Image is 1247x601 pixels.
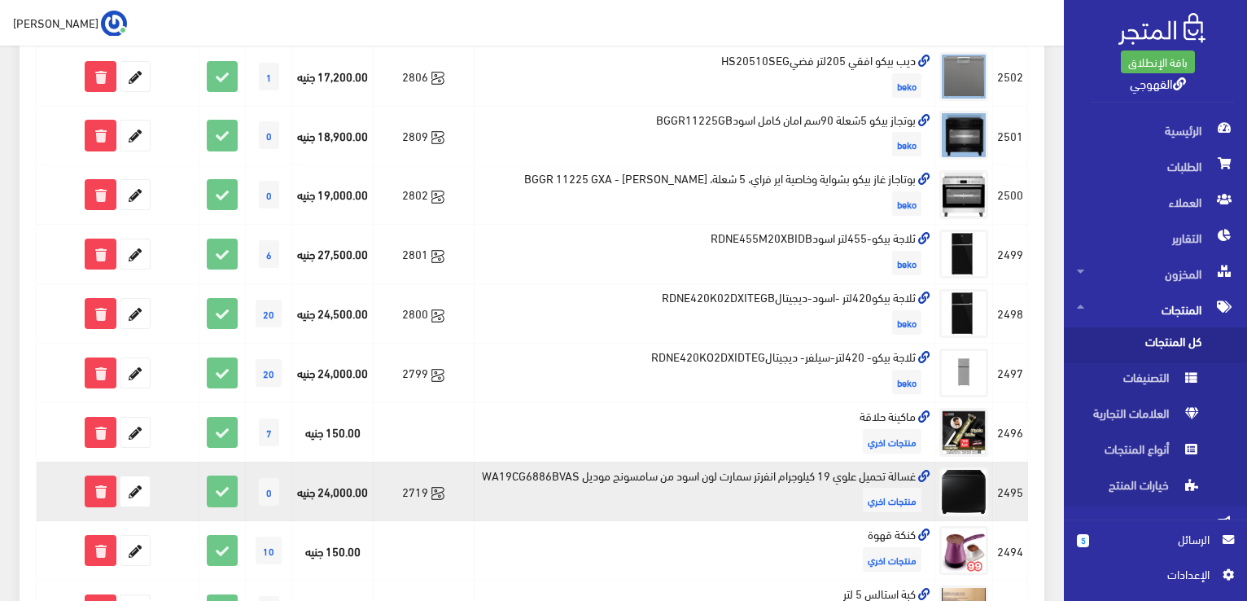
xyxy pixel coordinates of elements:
[1064,471,1247,507] a: خيارات المنتج
[993,106,1028,165] td: 2501
[1064,256,1247,292] a: المخزون
[939,289,988,338] img: thlag-byko420ltr-asod-dygytalrdne420k02dxitegb.png
[939,170,988,219] img: botagaz-ghaz-byko-bshoay-okhasy-ayr-fray-5-shaal-stanls-styl-bggr-11225-gxa.png
[1077,327,1201,363] span: كل المنتجات
[993,225,1028,284] td: 2499
[474,46,935,106] td: ديب بيكو افقي 205لتر فضيHS20510SEG
[892,251,921,275] span: beko
[1064,148,1247,184] a: الطلبات
[1064,184,1247,220] a: العملاء
[293,521,374,581] td: 150.00 جنيه
[13,10,127,36] a: ... [PERSON_NAME]
[20,489,81,551] iframe: Drift Widget Chat Controller
[373,284,474,344] td: 2800
[993,284,1028,344] td: 2498
[474,402,935,462] td: ماكينة حلاقة
[993,521,1028,581] td: 2494
[1077,435,1201,471] span: أنواع المنتجات
[1064,327,1247,363] a: كل المنتجات
[939,52,988,101] img: dyb-byko-afky-205ltr-fdyhs20510seg.png
[373,462,474,521] td: 2719
[259,419,279,446] span: 7
[293,402,374,462] td: 150.00 جنيه
[1064,435,1247,471] a: أنواع المنتجات
[259,478,279,506] span: 0
[863,429,921,454] span: منتجات اخري
[431,131,444,144] svg: Synced with Zoho Books
[1102,530,1210,548] span: الرسائل
[474,462,935,521] td: غسالة تحميل علوي 19 كيلوجرام انفرتر سمارت لون اسود من سامسونج موديل WA19CG6886BVAS
[259,63,279,90] span: 1
[373,46,474,106] td: 2806
[892,310,921,335] span: beko
[863,488,921,512] span: منتجات اخري
[259,240,279,268] span: 6
[1064,363,1247,399] a: التصنيفات
[993,165,1028,225] td: 2500
[1077,530,1234,565] a: 5 الرسائل
[373,165,474,225] td: 2802
[939,408,988,457] img: makyn-hlak.jpg
[1064,399,1247,435] a: العلامات التجارية
[256,537,282,564] span: 10
[373,225,474,284] td: 2801
[259,181,279,208] span: 0
[1130,71,1186,94] a: القهوجي
[892,191,921,216] span: beko
[892,132,921,156] span: beko
[993,343,1028,402] td: 2497
[474,521,935,581] td: كنكة قهوة
[1077,399,1201,435] span: العلامات التجارية
[863,547,921,572] span: منتجات اخري
[939,230,988,279] img: thlag-byko-455ltr-asodrdne455m20xbidb.png
[1077,292,1234,327] span: المنتجات
[1064,112,1247,148] a: الرئيسية
[431,72,444,85] svg: Synced with Zoho Books
[1077,256,1234,292] span: المخزون
[293,106,374,165] td: 18,900.00 جنيه
[293,343,374,402] td: 24,000.00 جنيه
[939,526,988,575] img: knk-kho.jpg
[293,284,374,344] td: 24,500.00 جنيه
[373,343,474,402] td: 2799
[256,300,282,327] span: 20
[474,343,935,402] td: ثلاجة بيكو- 420لتر-سيلفر- ديجيتالRDNE420KO2DXIDTEG
[431,309,444,322] svg: Synced with Zoho Books
[431,487,444,500] svg: Synced with Zoho Books
[293,165,374,225] td: 19,000.00 جنيه
[939,349,988,397] img: thlag-byko-420ltr-sylfr-dygytalrdne420ko2dxidteg.png
[1118,13,1205,45] img: .
[474,225,935,284] td: ثلاجة بيكو-455لتر اسودRDNE455M20XBIDB
[431,191,444,204] svg: Synced with Zoho Books
[892,370,921,394] span: beko
[1064,292,1247,327] a: المنتجات
[474,106,935,165] td: بوتجاز بيكو 5شعلة 90سم امان كامل اسودBGGR11225GB
[474,165,935,225] td: بوتاجاز غاز بيكو بشواية وخاصية اير فراي، 5 شعلة، [PERSON_NAME] - BGGR 11225 GXA
[1077,148,1234,184] span: الطلبات
[1077,363,1201,399] span: التصنيفات
[293,225,374,284] td: 27,500.00 جنيه
[101,11,127,37] img: ...
[939,111,988,160] img: botgaz-byko-5shaal-90sm-aman-kaml-asodbggr11225gb.png
[474,284,935,344] td: ثلاجة بيكو420لتر -اسود-ديجيتالRDNE420K02DXITEGB
[259,121,279,149] span: 0
[939,467,988,516] img: ghsal-thmyl-aaloy-19-kylogram-anfrtr-smart-lon-asod-mn-samsong-modyl-wa19cg6886bvas.jpg
[1121,50,1195,73] a: باقة الإنطلاق
[892,73,921,98] span: beko
[1090,565,1209,583] span: اﻹعدادات
[293,462,374,521] td: 24,000.00 جنيه
[1077,112,1234,148] span: الرئيسية
[256,359,282,387] span: 20
[13,12,98,33] span: [PERSON_NAME]
[1077,220,1234,256] span: التقارير
[373,106,474,165] td: 2809
[1077,507,1234,542] span: التسويق
[1077,184,1234,220] span: العملاء
[1077,471,1201,507] span: خيارات المنتج
[1077,534,1089,547] span: 5
[431,369,444,382] svg: Synced with Zoho Books
[293,46,374,106] td: 17,200.00 جنيه
[993,46,1028,106] td: 2502
[993,462,1028,521] td: 2495
[993,402,1028,462] td: 2496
